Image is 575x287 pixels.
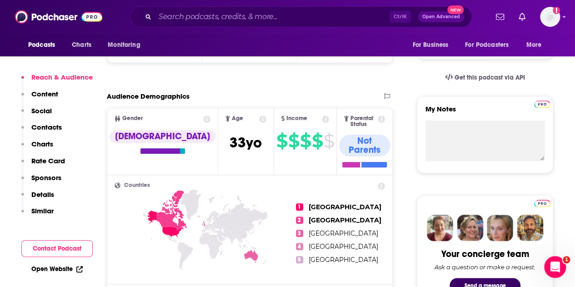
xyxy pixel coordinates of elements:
[31,173,61,182] p: Sponsors
[276,134,287,148] span: $
[124,182,150,188] span: Countries
[21,240,93,257] button: Contact Podcast
[122,116,143,121] span: Gender
[406,36,460,54] button: open menu
[418,11,464,22] button: Open AdvancedNew
[455,74,525,81] span: Get this podcast via API
[107,92,190,101] h2: Audience Demographics
[31,140,53,148] p: Charts
[31,73,93,81] p: Reach & Audience
[28,39,55,51] span: Podcasts
[544,256,566,278] iframe: Intercom live chat
[520,36,553,54] button: open menu
[534,198,550,207] a: Pro website
[534,99,550,108] a: Pro website
[540,7,560,27] img: User Profile
[21,156,65,173] button: Rate Card
[101,36,152,54] button: open menu
[21,190,54,207] button: Details
[296,230,303,237] span: 3
[31,156,65,165] p: Rate Card
[21,206,54,223] button: Similar
[425,105,545,121] label: My Notes
[515,9,529,25] a: Show notifications dropdown
[447,5,464,14] span: New
[540,7,560,27] button: Show profile menu
[487,215,513,241] img: Jules Profile
[517,215,543,241] img: Jon Profile
[457,215,483,241] img: Barbara Profile
[72,39,91,51] span: Charts
[296,243,303,250] span: 4
[309,203,381,211] span: [GEOGRAPHIC_DATA]
[31,90,58,98] p: Content
[288,134,299,148] span: $
[438,66,532,89] a: Get this podcast via API
[21,173,61,190] button: Sponsors
[563,256,570,263] span: 1
[31,206,54,215] p: Similar
[309,256,378,264] span: [GEOGRAPHIC_DATA]
[296,217,303,224] span: 2
[441,248,529,260] div: Your concierge team
[309,229,378,237] span: [GEOGRAPHIC_DATA]
[492,9,508,25] a: Show notifications dropdown
[15,8,102,25] img: Podchaser - Follow, Share and Rate Podcasts
[553,7,560,14] svg: Add a profile image
[312,134,323,148] span: $
[309,216,381,224] span: [GEOGRAPHIC_DATA]
[300,134,311,148] span: $
[31,265,83,273] a: Open Website
[21,140,53,156] button: Charts
[21,106,52,123] button: Social
[339,135,390,156] div: Not Parents
[21,123,62,140] button: Contacts
[108,39,140,51] span: Monitoring
[540,7,560,27] span: Logged in as gabrielle.gantz
[130,6,472,27] div: Search podcasts, credits, & more...
[31,190,54,199] p: Details
[155,10,390,24] input: Search podcasts, credits, & more...
[324,134,334,148] span: $
[21,90,58,106] button: Content
[350,116,376,127] span: Parental Status
[526,39,542,51] span: More
[296,203,303,211] span: 1
[230,134,262,151] span: 33 yo
[309,242,378,251] span: [GEOGRAPHIC_DATA]
[232,116,243,121] span: Age
[412,39,448,51] span: For Business
[31,123,62,131] p: Contacts
[422,15,460,19] span: Open Advanced
[427,215,453,241] img: Sydney Profile
[21,73,93,90] button: Reach & Audience
[465,39,509,51] span: For Podcasters
[534,101,550,108] img: Podchaser Pro
[22,36,67,54] button: open menu
[390,11,411,23] span: Ctrl K
[296,256,303,263] span: 5
[110,130,215,143] div: [DEMOGRAPHIC_DATA]
[66,36,97,54] a: Charts
[435,263,535,271] div: Ask a question or make a request.
[286,116,307,121] span: Income
[534,200,550,207] img: Podchaser Pro
[459,36,522,54] button: open menu
[31,106,52,115] p: Social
